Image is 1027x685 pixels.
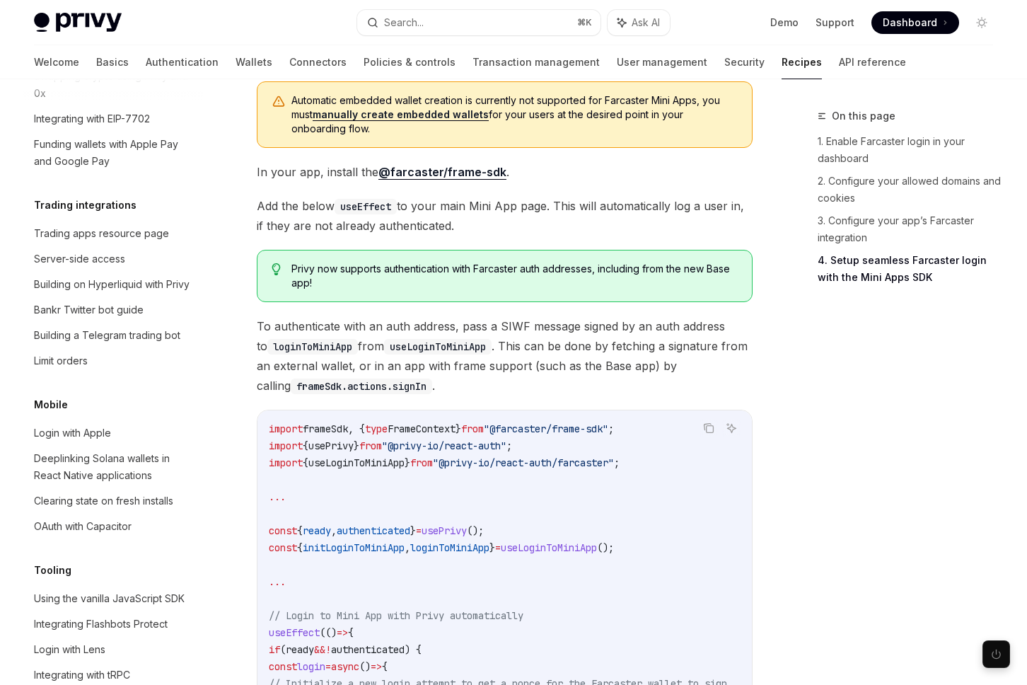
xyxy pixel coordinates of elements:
[303,524,331,537] span: ready
[614,456,620,469] span: ;
[289,45,347,79] a: Connectors
[325,660,331,673] span: =
[331,524,337,537] span: ,
[871,11,959,34] a: Dashboard
[23,611,204,637] a: Integrating Flashbots Protect
[405,541,410,554] span: ,
[335,199,397,214] code: useEffect
[236,45,272,79] a: Wallets
[23,348,204,374] a: Limit orders
[832,108,895,125] span: On this page
[269,541,297,554] span: const
[23,420,204,446] a: Login with Apple
[269,439,303,452] span: import
[34,641,105,658] div: Login with Lens
[722,419,741,437] button: Ask AI
[371,660,382,673] span: =>
[291,93,738,136] span: Automatic embedded wallet creation is currently not supported for Farcaster Mini Apps, you must f...
[410,541,489,554] span: loginToMiniApp
[331,643,405,656] span: authenticated
[818,130,1004,170] a: 1. Enable Farcaster login in your dashboard
[357,10,600,35] button: Search...⌘K
[816,16,854,30] a: Support
[257,196,753,236] span: Add the below to your main Mini App page. This will automatically log a user in, if they are not ...
[34,251,125,267] div: Server-side access
[382,439,506,452] span: "@privy-io/react-auth"
[34,45,79,79] a: Welcome
[308,439,354,452] span: usePrivy
[359,660,371,673] span: ()
[280,643,286,656] span: (
[456,422,461,435] span: }
[23,272,204,297] a: Building on Hyperliquid with Privy
[34,425,111,442] div: Login with Apple
[272,95,286,109] svg: Warning
[384,339,492,355] code: useLoginToMiniApp
[96,45,129,79] a: Basics
[34,110,150,127] div: Integrating with EIP-7702
[34,301,144,318] div: Bankr Twitter bot guide
[506,439,512,452] span: ;
[724,45,765,79] a: Security
[23,132,204,174] a: Funding wallets with Apple Pay and Google Pay
[286,643,314,656] span: ready
[632,16,660,30] span: Ask AI
[34,616,168,633] div: Integrating Flashbots Protect
[405,643,422,656] span: ) {
[34,276,190,293] div: Building on Hyperliquid with Privy
[34,667,130,684] div: Integrating with tRPC
[337,524,410,537] span: authenticated
[257,162,753,182] span: In your app, install the .
[34,136,195,170] div: Funding wallets with Apple Pay and Google Pay
[365,422,388,435] span: type
[272,263,282,276] svg: Tip
[269,626,320,639] span: useEffect
[364,45,456,79] a: Policies & controls
[23,323,204,348] a: Building a Telegram trading bot
[34,197,137,214] h5: Trading integrations
[257,316,753,396] span: To authenticate with an auth address, pass a SIWF message signed by an auth address to from . Thi...
[269,524,297,537] span: const
[818,170,1004,209] a: 2. Configure your allowed domains and cookies
[23,221,204,246] a: Trading apps resource page
[291,262,738,290] span: Privy now supports authentication with Farcaster auth addresses, including from the new Base app!
[348,422,365,435] span: , {
[472,45,600,79] a: Transaction management
[34,225,169,242] div: Trading apps resource page
[782,45,822,79] a: Recipes
[839,45,906,79] a: API reference
[467,524,484,537] span: ();
[34,450,195,484] div: Deeplinking Solana wallets in React Native applications
[818,209,1004,249] a: 3. Configure your app’s Farcaster integration
[461,422,484,435] span: from
[269,660,297,673] span: const
[354,439,359,452] span: }
[34,13,122,33] img: light logo
[34,590,185,607] div: Using the vanilla JavaScript SDK
[348,626,354,639] span: {
[308,456,405,469] span: useLoginToMiniApp
[303,422,348,435] span: frameSdk
[23,246,204,272] a: Server-side access
[269,490,286,503] span: ...
[501,541,597,554] span: useLoginToMiniApp
[331,660,359,673] span: async
[359,439,382,452] span: from
[484,422,608,435] span: "@farcaster/frame-sdk"
[416,524,422,537] span: =
[700,419,718,437] button: Copy the contents from the code block
[382,660,388,673] span: {
[269,456,303,469] span: import
[297,524,303,537] span: {
[410,456,433,469] span: from
[384,14,424,31] div: Search...
[577,17,592,28] span: ⌘ K
[314,643,325,656] span: &&
[291,379,432,394] code: frameSdk.actions.signIn
[337,626,348,639] span: =>
[303,439,308,452] span: {
[303,456,308,469] span: {
[34,493,173,510] div: Clearing state on fresh installs
[303,541,405,554] span: initLoginToMiniApp
[313,108,489,121] a: manually create embedded wallets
